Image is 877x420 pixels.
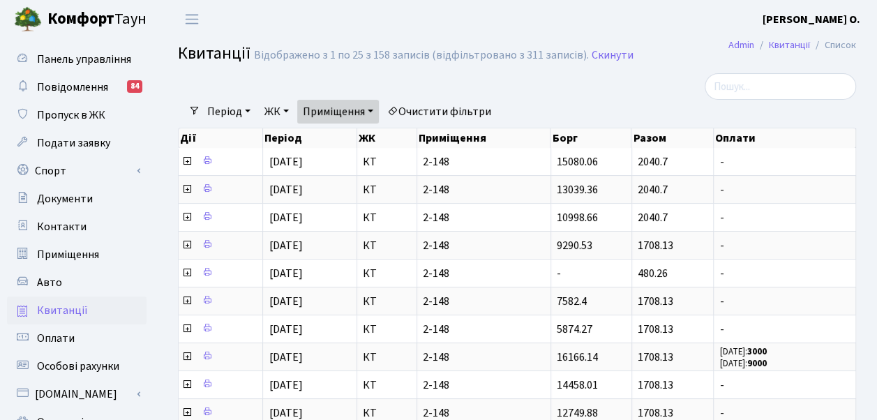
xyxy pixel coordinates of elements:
a: Квитанції [7,297,147,324]
span: [DATE] [269,294,302,309]
span: КТ [363,212,411,223]
span: [DATE] [269,322,302,337]
span: 2-148 [423,324,545,335]
span: 2-148 [423,184,545,195]
b: Комфорт [47,8,114,30]
span: Документи [37,191,93,207]
a: Очистити фільтри [382,100,497,123]
button: Переключити навігацію [174,8,209,31]
span: 2040.7 [638,210,668,225]
a: Контакти [7,213,147,241]
span: Подати заявку [37,135,110,151]
span: Особові рахунки [37,359,119,374]
span: КТ [363,268,411,279]
th: Борг [550,128,631,148]
span: - [719,296,850,307]
span: 2040.7 [638,182,668,197]
span: КТ [363,407,411,419]
input: Пошук... [705,73,856,100]
span: КТ [363,156,411,167]
span: 2-148 [423,407,545,419]
span: 2-148 [423,212,545,223]
span: - [719,268,850,279]
a: Квитанції [769,38,810,52]
th: Разом [631,128,714,148]
span: Повідомлення [37,80,108,95]
span: КТ [363,184,411,195]
span: Оплати [37,331,75,346]
img: logo.png [14,6,42,33]
span: 7582.4 [557,294,587,309]
span: КТ [363,324,411,335]
span: - [719,212,850,223]
span: 13039.36 [557,182,598,197]
nav: breadcrumb [707,31,877,60]
span: 5874.27 [557,322,592,337]
span: 1708.13 [638,322,673,337]
span: [DATE] [269,238,302,253]
a: Повідомлення84 [7,73,147,101]
span: Панель управління [37,52,131,67]
span: [DATE] [269,350,302,365]
span: КТ [363,380,411,391]
th: Оплати [714,128,856,148]
th: Приміщення [417,128,551,148]
span: КТ [363,352,411,363]
span: Приміщення [37,247,99,262]
span: - [719,324,850,335]
a: Період [202,100,256,123]
span: - [719,184,850,195]
span: [DATE] [269,182,302,197]
span: [DATE] [269,377,302,393]
span: 1708.13 [638,238,673,253]
a: Спорт [7,157,147,185]
span: - [557,266,561,281]
a: Особові рахунки [7,352,147,380]
a: Панель управління [7,45,147,73]
span: - [719,156,850,167]
span: 9290.53 [557,238,592,253]
span: КТ [363,240,411,251]
span: 2-148 [423,240,545,251]
span: - [719,380,850,391]
a: Admin [728,38,754,52]
div: Відображено з 1 по 25 з 158 записів (відфільтровано з 311 записів). [254,49,589,62]
span: 2-148 [423,156,545,167]
a: Подати заявку [7,129,147,157]
a: Документи [7,185,147,213]
div: 84 [127,80,142,93]
span: - [719,240,850,251]
span: Таун [47,8,147,31]
span: [DATE] [269,154,302,170]
span: 1708.13 [638,377,673,393]
span: 10998.66 [557,210,598,225]
span: Пропуск в ЖК [37,107,105,123]
span: [DATE] [269,266,302,281]
span: [DATE] [269,210,302,225]
span: Контакти [37,219,87,234]
span: 14458.01 [557,377,598,393]
span: Квитанції [178,41,250,66]
span: 15080.06 [557,154,598,170]
a: Приміщення [7,241,147,269]
span: Квитанції [37,303,88,318]
small: [DATE]: [719,345,766,358]
th: Період [263,128,357,148]
span: 1708.13 [638,350,673,365]
b: [PERSON_NAME] О. [763,12,860,27]
span: 2040.7 [638,154,668,170]
small: [DATE]: [719,357,766,370]
th: ЖК [357,128,417,148]
b: 3000 [747,345,766,358]
a: [DOMAIN_NAME] [7,380,147,408]
span: КТ [363,296,411,307]
a: Приміщення [297,100,379,123]
th: Дії [179,128,263,148]
a: Оплати [7,324,147,352]
a: ЖК [259,100,294,123]
span: 16166.14 [557,350,598,365]
span: 2-148 [423,380,545,391]
a: [PERSON_NAME] О. [763,11,860,28]
b: 9000 [747,357,766,370]
span: 2-148 [423,352,545,363]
